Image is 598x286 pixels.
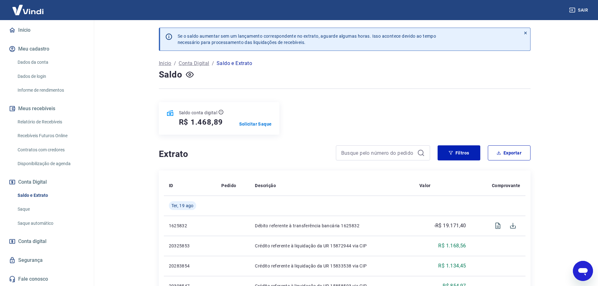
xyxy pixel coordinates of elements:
button: Exportar [488,145,531,160]
p: R$ 1.168,56 [438,242,466,250]
p: / [174,60,176,67]
a: Saldo e Extrato [15,189,86,202]
iframe: Botão para abrir a janela de mensagens [573,261,593,281]
span: Conta digital [18,237,46,246]
span: Ter, 19 ago [171,202,194,209]
p: 20325853 [169,243,212,249]
a: Disponibilização de agenda [15,157,86,170]
img: Vindi [8,0,48,19]
a: Início [8,23,86,37]
button: Sair [568,4,590,16]
p: / [212,60,214,67]
p: Saldo conta digital [179,110,218,116]
a: Solicitar Saque [239,121,272,127]
p: Saldo e Extrato [217,60,252,67]
span: Visualizar [490,218,505,233]
button: Filtros [438,145,480,160]
p: Pedido [221,182,236,189]
a: Saque automático [15,217,86,230]
p: Se o saldo aumentar sem um lançamento correspondente no extrato, aguarde algumas horas. Isso acon... [178,33,436,46]
a: Fale conosco [8,272,86,286]
h5: R$ 1.468,89 [179,117,223,127]
p: Débito referente à transferência bancária 1625832 [255,223,409,229]
a: Contratos com credores [15,143,86,156]
button: Conta Digital [8,175,86,189]
a: Saque [15,203,86,216]
p: Crédito referente à liquidação da UR 15872944 via CIP [255,243,409,249]
p: 20283854 [169,263,212,269]
p: Valor [419,182,431,189]
button: Meu cadastro [8,42,86,56]
h4: Saldo [159,68,182,81]
a: Dados de login [15,70,86,83]
button: Meus recebíveis [8,102,86,116]
a: Conta Digital [179,60,209,67]
a: Informe de rendimentos [15,84,86,97]
a: Início [159,60,171,67]
a: Recebíveis Futuros Online [15,129,86,142]
span: Download [505,218,520,233]
p: 1625832 [169,223,212,229]
h4: Extrato [159,148,328,160]
p: Crédito referente à liquidação da UR 15833538 via CIP [255,263,409,269]
a: Dados da conta [15,56,86,69]
p: Comprovante [492,182,520,189]
p: Descrição [255,182,276,189]
a: Relatório de Recebíveis [15,116,86,128]
p: ID [169,182,173,189]
p: R$ 1.134,45 [438,262,466,270]
a: Segurança [8,253,86,267]
input: Busque pelo número do pedido [341,148,415,158]
a: Conta digital [8,235,86,248]
p: -R$ 19.171,40 [434,222,466,229]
